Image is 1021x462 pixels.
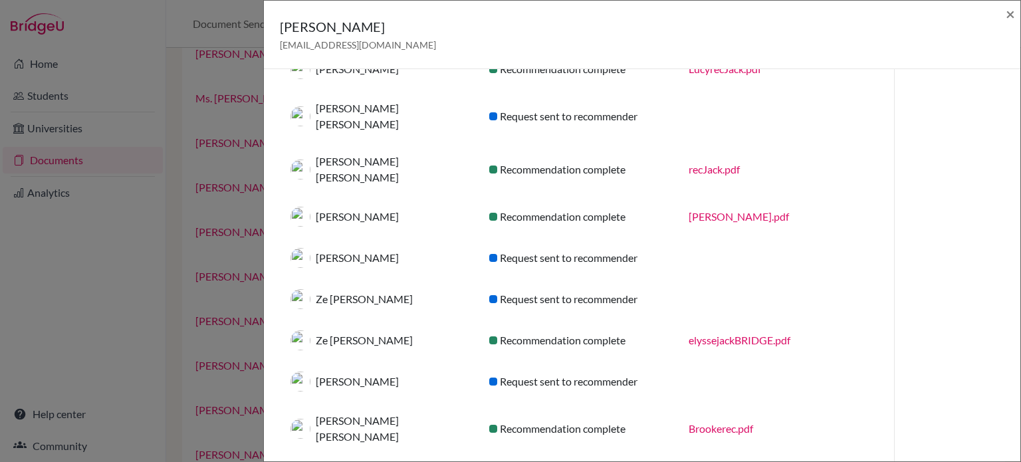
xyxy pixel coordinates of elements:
div: [PERSON_NAME] [281,59,479,79]
img: thumb_aeab0a92-7938-4a1e-9613-defb23d27476.JPG [290,330,310,350]
img: thumb_4d82ba7a-664b-4bd4-ac83-261e6d2ebfea.JPG [290,207,310,227]
h5: [PERSON_NAME] [280,17,436,37]
a: elyssejackBRIDGE.pdf [689,334,790,346]
img: thumb_aeab0a92-7938-4a1e-9613-defb23d27476.JPG [290,289,310,309]
span: × [1006,4,1015,23]
img: thumb_c76320a6-c711-457f-a0ea-4218a986a331.jpg [290,419,310,439]
div: [PERSON_NAME] [PERSON_NAME] [281,413,479,445]
div: Ze [PERSON_NAME] [281,330,479,350]
div: Request sent to recommender [479,291,678,307]
div: Recommendation complete [479,332,678,348]
div: Recommendation complete [479,162,678,177]
a: [PERSON_NAME].pdf [689,210,789,223]
div: [PERSON_NAME] [PERSON_NAME] [281,100,479,132]
div: [PERSON_NAME] [281,207,479,227]
span: [EMAIL_ADDRESS][DOMAIN_NAME] [280,39,436,51]
div: [PERSON_NAME] [281,248,479,268]
div: Recommendation complete [479,421,678,437]
img: thumb_d81153c1-3886-4b69-9b46-919b28d10399.JPG [290,372,310,392]
img: thumb_b89ec854-28d7-468c-a6f5-e5d5d71b6837.JPG [290,59,310,79]
img: thumb_baa5254d-a8ef-4858-b481-f57fe14da950.JPG [290,248,310,268]
div: Request sent to recommender [479,108,678,124]
a: Brookerec.pdf [689,422,753,435]
div: [PERSON_NAME] [PERSON_NAME] [281,154,479,185]
div: Ze [PERSON_NAME] [281,289,479,309]
button: Close [1006,6,1015,22]
div: Recommendation complete [479,209,678,225]
a: LucyrecJack.pdf [689,62,761,75]
div: [PERSON_NAME] [281,372,479,392]
img: thumb_9dcc78a8-bbfc-454f-9b0d-d732fb85bce3.JPG [290,160,310,179]
div: Request sent to recommender [479,374,678,390]
img: thumb_5026438b-63a9-4b0c-ab9c-8eda232b9b80.jpg [290,106,310,126]
div: Recommendation complete [479,61,678,77]
div: Request sent to recommender [479,250,678,266]
a: recJack.pdf [689,163,740,175]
